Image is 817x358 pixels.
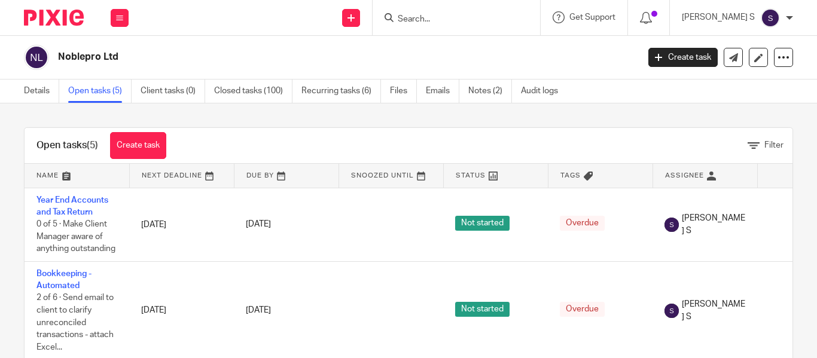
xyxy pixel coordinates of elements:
span: Status [456,172,486,179]
a: Details [24,79,59,103]
img: Pixie [24,10,84,26]
img: svg%3E [664,304,679,318]
span: Get Support [569,13,615,22]
span: Filter [764,141,784,149]
img: svg%3E [761,8,780,27]
span: Snoozed Until [351,172,414,179]
span: 0 of 5 · Make Client Manager aware of anything outstanding [36,220,115,253]
h2: Noblepro Ltd [58,51,516,63]
span: [PERSON_NAME] S [682,212,745,237]
td: [DATE] [129,188,234,261]
a: Audit logs [521,79,567,103]
img: svg%3E [664,218,679,232]
a: Create task [110,132,166,159]
a: Files [390,79,417,103]
span: [PERSON_NAME] S [682,298,745,323]
img: svg%3E [24,45,49,70]
a: Bookkeeping - Automated [36,270,92,290]
p: [PERSON_NAME] S [682,11,755,23]
input: Search [397,14,504,25]
a: Recurring tasks (6) [301,79,381,103]
span: [DATE] [246,221,271,229]
span: Not started [455,216,510,231]
a: Client tasks (0) [141,79,205,103]
h1: Open tasks [36,139,98,152]
span: Not started [455,302,510,317]
span: Overdue [560,216,605,231]
span: Overdue [560,302,605,317]
a: Closed tasks (100) [214,79,292,103]
a: Create task [648,48,718,67]
a: Emails [426,79,459,103]
span: Tags [560,172,581,179]
a: Notes (2) [468,79,512,103]
span: [DATE] [246,307,271,315]
span: (5) [87,140,98,150]
span: 2 of 6 · Send email to client to clarify unreconciled transactions - attach Excel... [36,294,114,351]
a: Open tasks (5) [68,79,132,103]
a: Year End Accounts and Tax Return [36,196,108,216]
